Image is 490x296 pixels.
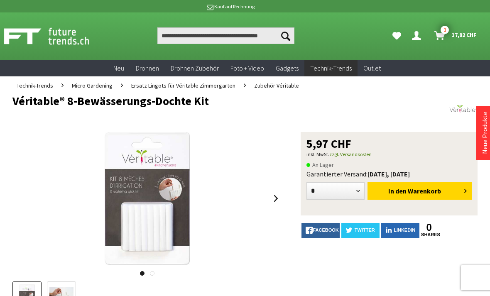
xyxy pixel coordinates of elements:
span: Neu [113,64,124,72]
a: Neue Produkte [480,112,489,154]
a: Dein Konto [409,27,428,44]
span: In den [388,187,407,195]
img: Véritable® 8-Bewässerungs-Dochte Kit [105,132,190,265]
img: Véritable® [448,95,478,124]
span: Foto + Video [230,64,264,72]
a: Micro Gardening [68,76,117,95]
span: 37,82 CHF [452,28,477,42]
span: Drohnen Zubehör [171,64,219,72]
span: Gadgets [276,64,299,72]
button: In den Warenkorb [367,182,471,200]
p: inkl. MwSt. [306,149,472,159]
span: 1 [441,26,449,34]
span: 5,97 CHF [306,138,351,149]
span: facebook [313,228,338,232]
a: zzgl. Versandkosten [329,151,372,157]
a: Technik-Trends [304,60,358,77]
a: Gadgets [270,60,304,77]
a: Technik-Trends [12,76,57,95]
span: Zubehör Véritable [254,82,299,89]
a: Outlet [358,60,387,77]
img: Shop Futuretrends - zur Startseite wechseln [4,26,108,46]
a: facebook [301,223,340,238]
span: Warenkorb [408,187,441,195]
a: 0 [421,223,437,232]
span: An Lager [306,160,334,170]
span: Outlet [363,64,381,72]
span: Micro Gardening [72,82,113,89]
input: Produkt, Marke, Kategorie, EAN, Artikelnummer… [157,27,294,44]
span: LinkedIn [394,228,415,232]
span: Drohnen [136,64,159,72]
b: [DATE], [DATE] [367,170,410,178]
div: Garantierter Versand: [306,170,472,178]
a: shares [421,232,437,237]
a: Ersatz Lingots für Véritable Zimmergarten [127,76,240,95]
a: Foto + Video [225,60,270,77]
a: LinkedIn [381,223,419,238]
a: Neu [108,60,130,77]
a: Drohnen Zubehör [165,60,225,77]
a: Meine Favoriten [388,27,405,44]
button: Suchen [277,27,294,44]
span: Technik-Trends [17,82,53,89]
span: Technik-Trends [310,64,352,72]
a: Drohnen [130,60,165,77]
a: twitter [341,223,380,238]
span: Ersatz Lingots für Véritable Zimmergarten [131,82,235,89]
span: twitter [355,228,375,232]
a: Warenkorb [431,27,481,44]
h1: Véritable® 8-Bewässerungs-Dochte Kit [12,95,385,107]
a: Zubehör Véritable [250,76,303,95]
